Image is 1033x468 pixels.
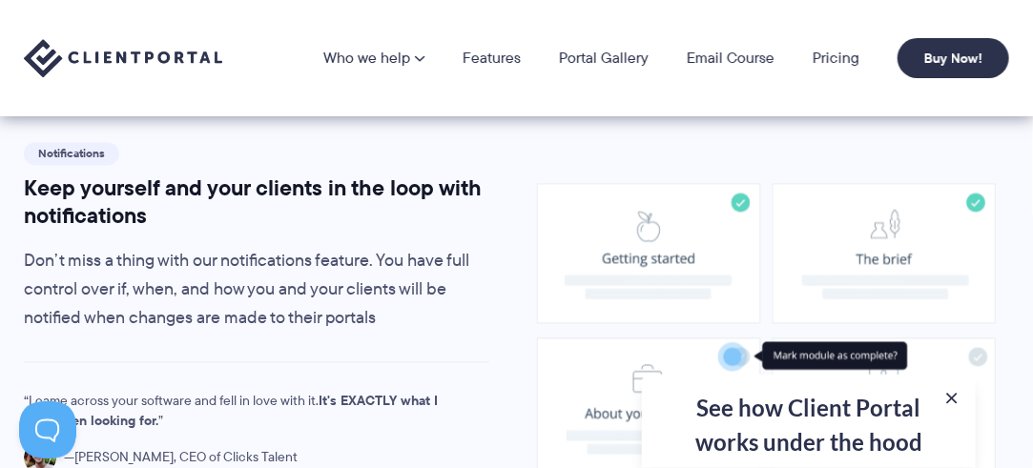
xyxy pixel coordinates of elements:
a: Portal Gallery [559,51,649,66]
a: Buy Now! [898,38,1009,78]
a: Email Course [687,51,775,66]
a: Features [463,51,521,66]
p: I came across your software and fell in love with it. [24,391,457,433]
p: Don’t miss a thing with our notifications feature. You have full control over if, when, and how y... [24,247,489,333]
a: Who we help [323,51,424,66]
span: Notifications [24,142,119,165]
a: Pricing [813,51,859,66]
h2: Keep yourself and your clients in the loop with notifications [24,174,489,229]
iframe: Toggle Customer Support [19,401,76,458]
span: [PERSON_NAME], CEO of Clicks Talent [64,447,298,468]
